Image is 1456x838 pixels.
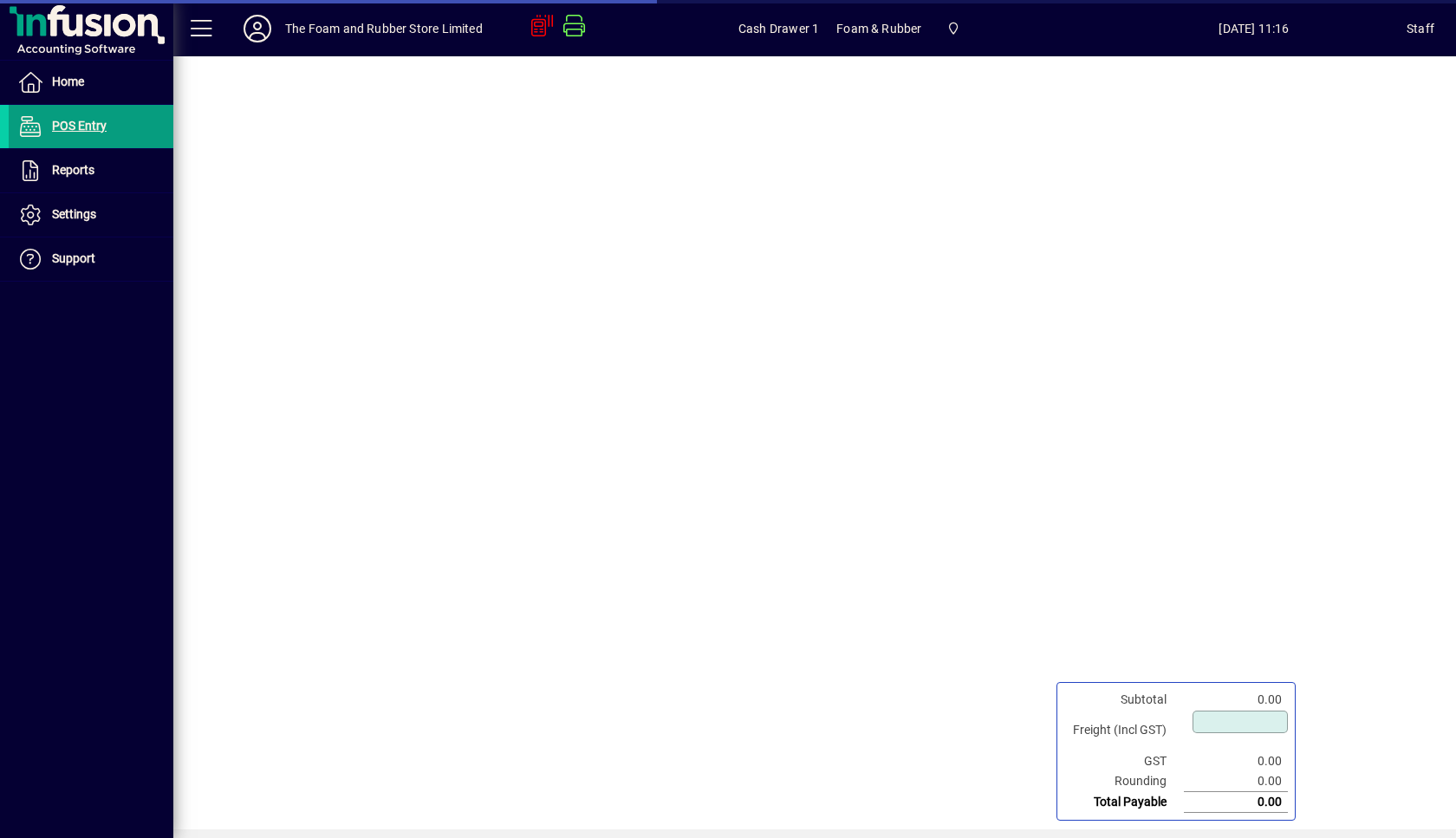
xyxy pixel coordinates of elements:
td: GST [1064,751,1184,771]
div: The Foam and Rubber Store Limited [285,15,483,42]
span: Support [52,251,95,265]
td: Subtotal [1064,690,1184,710]
a: Home [9,61,173,104]
td: 0.00 [1184,690,1288,710]
a: Reports [9,149,173,192]
td: Total Payable [1064,792,1184,813]
td: Freight (Incl GST) [1064,710,1184,751]
span: Foam & Rubber [836,15,921,42]
span: Reports [52,163,94,177]
span: Home [52,75,84,88]
td: Rounding [1064,771,1184,792]
a: Support [9,237,173,281]
td: 0.00 [1184,771,1288,792]
a: Settings [9,193,173,237]
td: 0.00 [1184,751,1288,771]
button: Profile [230,13,285,44]
span: Cash Drawer 1 [738,15,819,42]
span: POS Entry [52,119,107,133]
div: Staff [1407,15,1434,42]
span: [DATE] 11:16 [1102,15,1407,42]
td: 0.00 [1184,792,1288,813]
span: Settings [52,207,96,221]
